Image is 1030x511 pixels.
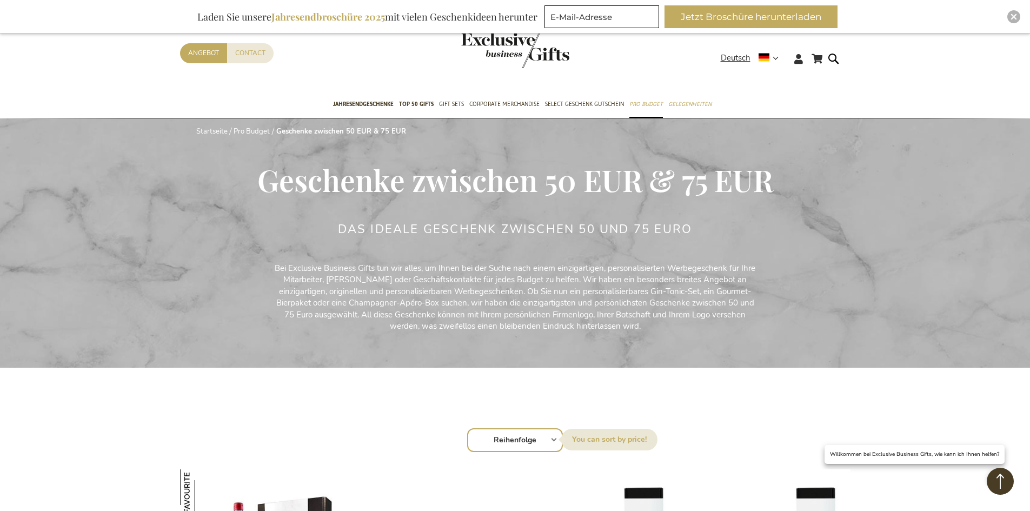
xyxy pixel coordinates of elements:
[180,43,227,63] a: Angebot
[227,43,274,63] a: Contact
[544,5,662,31] form: marketing offers and promotions
[271,10,385,23] b: Jahresendbroschüre 2025
[461,32,569,68] img: Exclusive Business gifts logo
[664,5,838,28] button: Jetzt Broschüre herunterladen
[333,98,394,110] span: Jahresendgeschenke
[469,98,540,110] span: Corporate Merchandise
[545,98,624,110] span: Select Geschenk Gutschein
[192,5,542,28] div: Laden Sie unsere mit vielen Geschenkideen herunter
[338,223,693,236] h2: Das ideale Geschenk zwischen 50 und 75 Euro
[234,127,270,136] a: Pro Budget
[1007,10,1020,23] div: Close
[721,52,786,64] div: Deutsch
[629,98,663,110] span: Pro Budget
[721,52,750,64] span: Deutsch
[561,429,657,450] label: Sortieren nach
[461,32,515,68] a: store logo
[257,160,773,200] span: Geschenke zwischen 50 EUR & 75 EUR
[196,127,228,136] a: Startseite
[668,98,712,110] span: Gelegenheiten
[1011,14,1017,20] img: Close
[272,263,759,333] p: Bei Exclusive Business Gifts tun wir alles, um Ihnen bei der Suche nach einem einzigartigen, pers...
[439,98,464,110] span: Gift Sets
[399,98,434,110] span: TOP 50 Gifts
[276,127,406,136] strong: Geschenke zwischen 50 EUR & 75 EUR
[544,5,659,28] input: E-Mail-Adresse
